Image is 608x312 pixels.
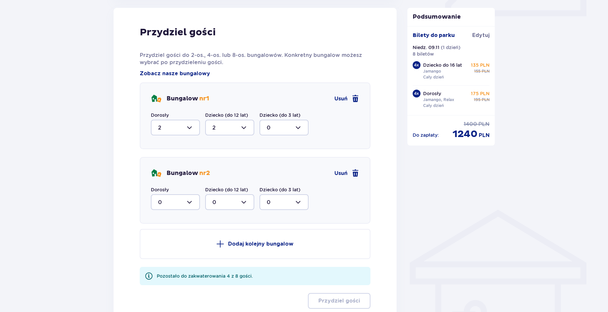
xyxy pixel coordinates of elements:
[167,169,210,177] p: Bungalow
[413,61,420,69] div: 4 x
[479,132,490,139] span: PLN
[334,95,359,103] a: Usuń
[482,97,490,103] span: PLN
[151,112,169,118] label: Dorosły
[140,229,370,259] button: Dodaj kolejny bungalow
[205,112,248,118] label: Dziecko (do 12 lat)
[151,94,161,104] img: bungalows Icon
[199,95,209,102] span: nr 1
[474,68,480,74] span: 155
[413,90,420,97] div: 4 x
[140,52,370,66] p: Przydziel gości do 2-os., 4-os. lub 8-os. bungalowów. Konkretny bungalow możesz wybrać po przydzi...
[167,95,209,103] p: Bungalow
[151,168,161,179] img: bungalows Icon
[423,97,454,103] p: Jamango, Relax
[453,128,477,140] span: 1240
[407,13,495,21] p: Podsumowanie
[259,112,300,118] label: Dziecko (do 3 lat)
[413,132,439,138] p: Do zapłaty :
[413,51,434,57] p: 8 biletów
[140,26,216,39] p: Przydziel gości
[334,169,359,177] a: Usuń
[441,44,460,51] p: ( 1 dzień )
[478,121,490,128] span: PLN
[334,170,348,177] span: Usuń
[423,68,441,74] p: Jamango
[423,90,441,97] p: Dorosły
[423,103,444,109] p: Cały dzień
[157,273,253,279] div: Pozostało do zakwaterowania 4 z 8 gości.
[334,95,348,102] span: Usuń
[413,44,439,51] p: Niedz. 09.11
[140,70,210,77] a: Zobacz nasze bungalowy
[464,121,477,128] span: 1400
[259,186,300,193] label: Dziecko (do 3 lat)
[423,62,462,68] p: Dziecko do 16 lat
[413,32,455,39] p: Bilety do parku
[472,32,490,39] span: Edytuj
[151,186,169,193] label: Dorosły
[471,62,490,68] p: 135 PLN
[471,90,490,97] p: 175 PLN
[308,293,370,309] button: Przydziel gości
[228,240,294,248] p: Dodaj kolejny bungalow
[482,68,490,74] span: PLN
[199,169,210,177] span: nr 2
[474,97,480,103] span: 195
[318,297,360,304] p: Przydziel gości
[205,186,248,193] label: Dziecko (do 12 lat)
[423,74,444,80] p: Cały dzień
